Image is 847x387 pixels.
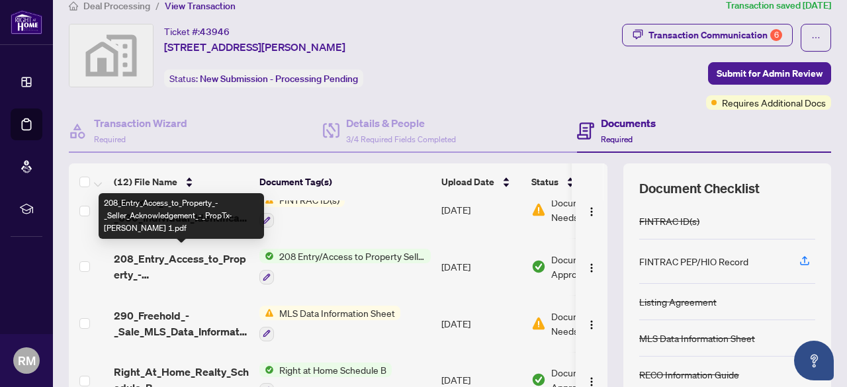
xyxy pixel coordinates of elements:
[531,259,546,274] img: Document Status
[164,39,345,55] span: [STREET_ADDRESS][PERSON_NAME]
[259,306,400,341] button: Status IconMLS Data Information Sheet
[551,309,620,338] span: Document Needs Work
[259,363,274,377] img: Status Icon
[551,252,633,281] span: Document Approved
[601,134,633,144] span: Required
[274,306,400,320] span: MLS Data Information Sheet
[639,214,699,228] div: FINTRAC ID(s)
[114,175,177,189] span: (12) File Name
[586,320,597,330] img: Logo
[259,306,274,320] img: Status Icon
[200,73,358,85] span: New Submission - Processing Pending
[586,376,597,387] img: Logo
[259,193,345,228] button: Status IconFINTRAC ID(s)
[441,175,494,189] span: Upload Date
[109,163,254,200] th: (12) File Name
[794,341,834,380] button: Open asap
[531,175,558,189] span: Status
[601,115,656,131] h4: Documents
[274,363,392,377] span: Right at Home Schedule B
[586,206,597,217] img: Logo
[531,202,546,217] img: Document Status
[69,1,78,11] span: home
[531,372,546,387] img: Document Status
[346,115,456,131] h4: Details & People
[99,193,264,239] div: 208_Entry_Access_to_Property_-_Seller_Acknowledgement_-_PropTx-[PERSON_NAME] 1.pdf
[274,249,431,263] span: 208 Entry/Access to Property Seller Acknowledgement
[581,313,602,334] button: Logo
[436,182,526,239] td: [DATE]
[346,134,456,144] span: 3/4 Required Fields Completed
[164,24,230,39] div: Ticket #:
[811,33,821,42] span: ellipsis
[708,62,831,85] button: Submit for Admin Review
[69,24,153,87] img: svg%3e
[648,24,782,46] div: Transaction Communication
[526,163,639,200] th: Status
[581,199,602,220] button: Logo
[11,10,42,34] img: logo
[254,163,436,200] th: Document Tag(s)
[551,195,620,224] span: Document Needs Work
[436,163,526,200] th: Upload Date
[639,294,717,309] div: Listing Agreement
[436,295,526,352] td: [DATE]
[259,249,274,263] img: Status Icon
[436,238,526,295] td: [DATE]
[722,95,826,110] span: Requires Additional Docs
[586,263,597,273] img: Logo
[18,351,36,370] span: RM
[770,29,782,41] div: 6
[717,63,823,84] span: Submit for Admin Review
[114,251,249,282] span: 208_Entry_Access_to_Property_-_Seller_Acknowledgement_-_PropTx-[PERSON_NAME] 1.pdf
[164,69,363,87] div: Status:
[639,254,748,269] div: FINTRAC PEP/HIO Record
[581,256,602,277] button: Logo
[622,24,793,46] button: Transaction Communication6
[531,316,546,331] img: Document Status
[259,249,431,284] button: Status Icon208 Entry/Access to Property Seller Acknowledgement
[639,367,739,382] div: RECO Information Guide
[639,179,760,198] span: Document Checklist
[639,331,755,345] div: MLS Data Information Sheet
[94,134,126,144] span: Required
[200,26,230,38] span: 43946
[114,308,249,339] span: 290_Freehold_-_Sale_MLS_Data_Information_Form_-_PropTx-[PERSON_NAME].pdf
[94,115,187,131] h4: Transaction Wizard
